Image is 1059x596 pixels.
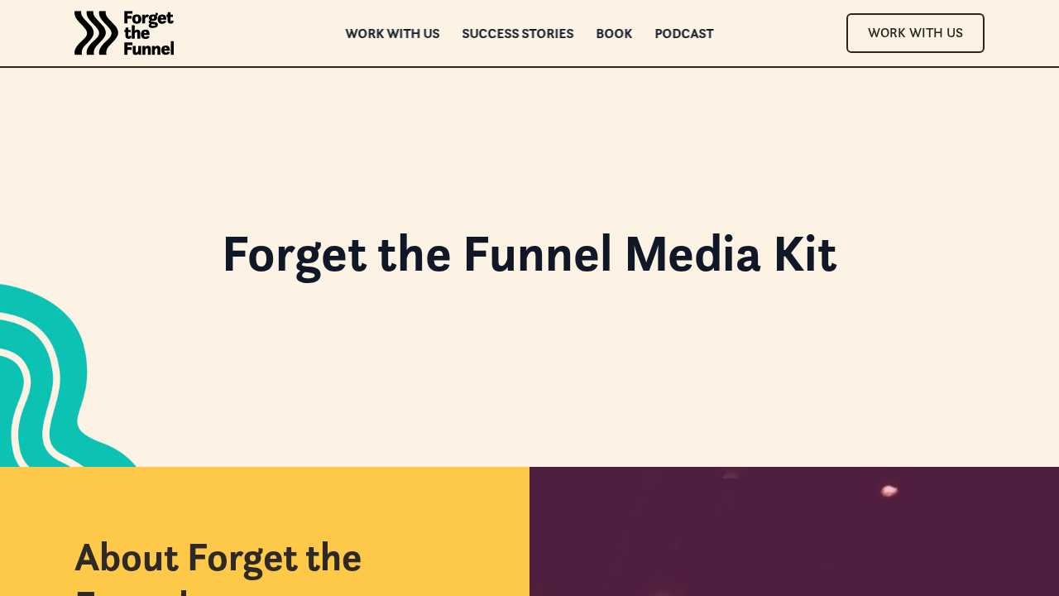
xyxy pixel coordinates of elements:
[346,27,440,39] a: Work with us
[846,13,985,52] a: Work With Us
[655,27,714,39] a: Podcast
[597,27,633,39] a: Book
[462,27,574,39] a: Success Stories
[222,227,837,295] h1: Forget the Funnel Media Kit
